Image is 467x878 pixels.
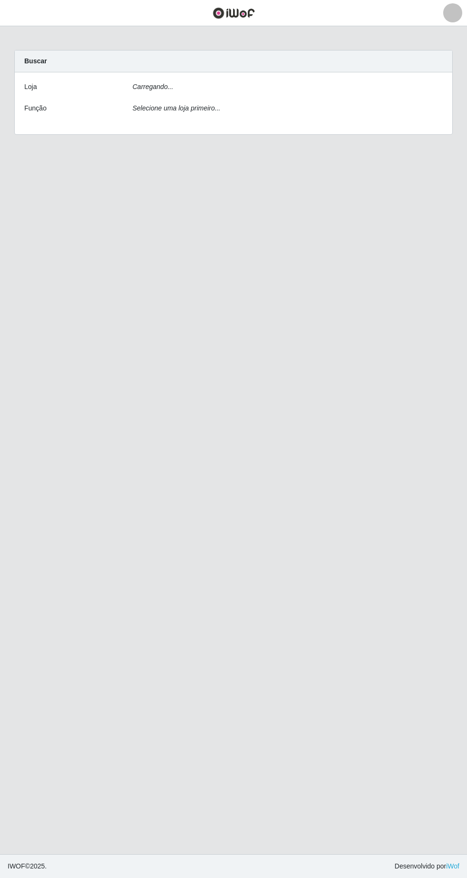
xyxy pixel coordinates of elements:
[213,7,255,19] img: CoreUI Logo
[446,862,459,870] a: iWof
[24,103,47,113] label: Função
[8,861,47,871] span: © 2025 .
[395,861,459,871] span: Desenvolvido por
[132,104,220,112] i: Selecione uma loja primeiro...
[24,57,47,65] strong: Buscar
[132,83,173,90] i: Carregando...
[8,862,25,870] span: IWOF
[24,82,37,92] label: Loja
